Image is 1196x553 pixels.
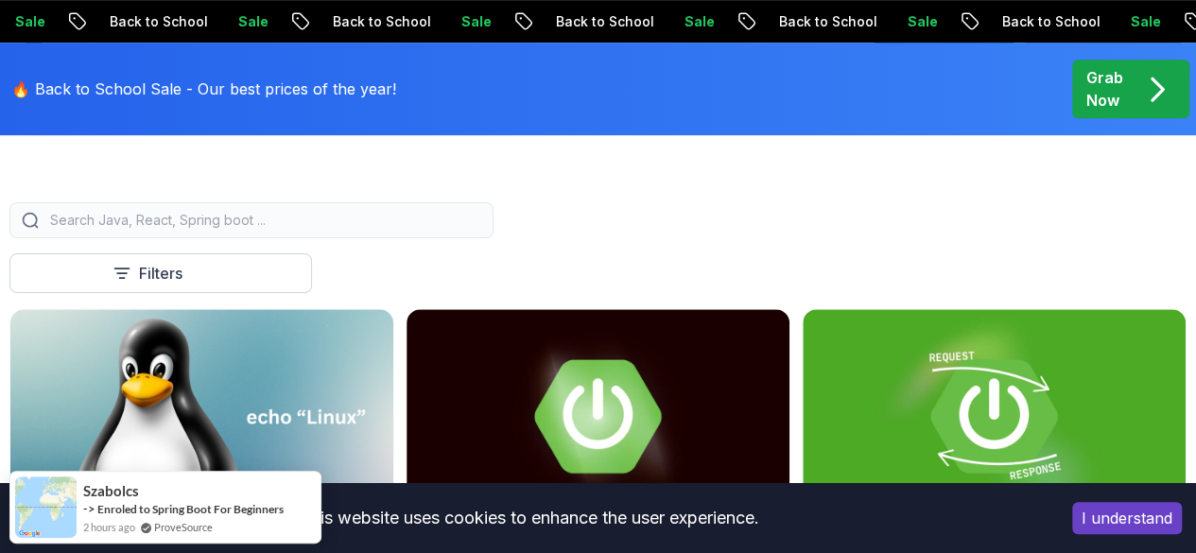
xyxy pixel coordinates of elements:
span: 2 hours ago [83,519,135,535]
p: Back to School [986,12,1115,31]
p: Sale [1115,12,1175,31]
p: Back to School [94,12,222,31]
p: Sale [668,12,729,31]
p: 🔥 Back to School Sale - Our best prices of the year! [11,78,396,100]
span: Szabolcs [83,483,139,499]
img: Linux Fundamentals card [10,309,393,524]
p: Sale [222,12,283,31]
p: Back to School [763,12,892,31]
img: provesource social proof notification image [15,476,77,538]
a: Enroled to Spring Boot For Beginners [97,502,284,516]
span: -> [83,501,95,516]
div: This website uses cookies to enhance the user experience. [14,497,1044,539]
a: ProveSource [154,521,213,533]
p: Sale [445,12,506,31]
button: Filters [9,253,312,293]
img: Building APIs with Spring Boot card [803,309,1186,524]
button: Accept cookies [1072,502,1182,534]
p: Filters [139,262,182,285]
p: Back to School [540,12,668,31]
p: Grab Now [1086,66,1123,112]
input: Search Java, React, Spring boot ... [46,211,481,230]
p: Back to School [317,12,445,31]
p: Sale [892,12,952,31]
img: Advanced Spring Boot card [407,309,789,524]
